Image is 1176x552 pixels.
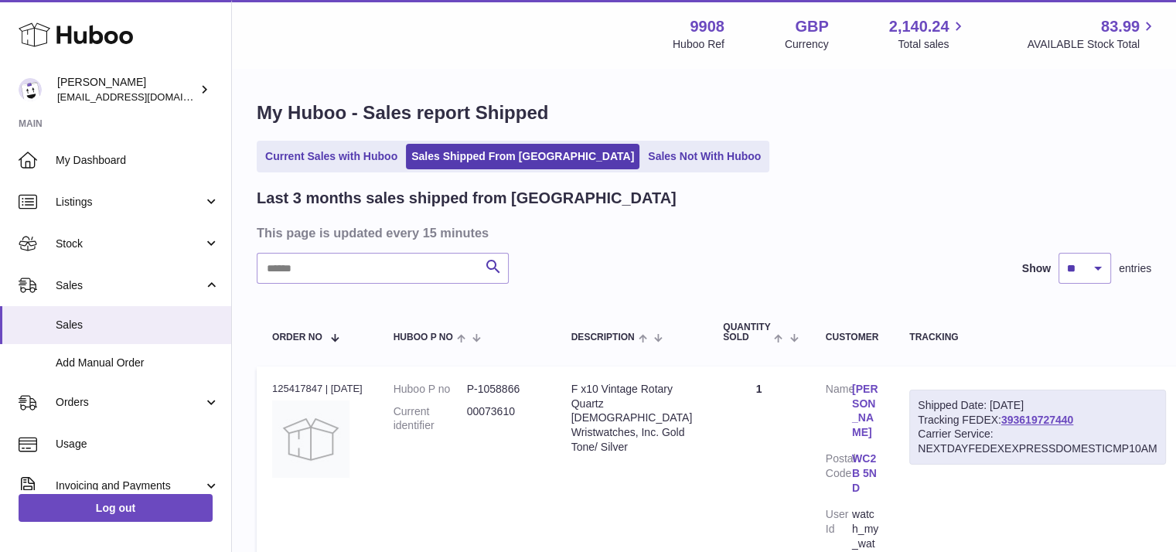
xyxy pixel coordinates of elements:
span: Description [571,332,635,342]
a: [PERSON_NAME] [852,382,878,441]
a: WC2B 5ND [852,451,878,496]
a: Log out [19,494,213,522]
span: Order No [272,332,322,342]
span: 83.99 [1101,16,1140,37]
div: Currency [785,37,829,52]
dd: 00073610 [467,404,540,434]
strong: 9908 [690,16,724,37]
span: Total sales [898,37,966,52]
span: Orders [56,395,203,410]
span: My Dashboard [56,153,220,168]
img: tbcollectables@hotmail.co.uk [19,78,42,101]
span: Sales [56,318,220,332]
dt: Name [826,382,852,445]
span: Listings [56,195,203,210]
div: Customer [826,332,878,342]
a: Current Sales with Huboo [260,144,403,169]
span: AVAILABLE Stock Total [1027,37,1157,52]
span: Quantity Sold [723,322,770,342]
a: 393619727440 [1001,414,1073,426]
span: [EMAIL_ADDRESS][DOMAIN_NAME] [57,90,227,103]
span: 2,140.24 [889,16,949,37]
div: [PERSON_NAME] [57,75,196,104]
span: Invoicing and Payments [56,479,203,493]
a: 83.99 AVAILABLE Stock Total [1027,16,1157,52]
div: Huboo Ref [673,37,724,52]
span: Huboo P no [394,332,453,342]
a: 2,140.24 Total sales [889,16,967,52]
a: Sales Shipped From [GEOGRAPHIC_DATA] [406,144,639,169]
div: F x10 Vintage Rotary Quartz [DEMOGRAPHIC_DATA] Wristwatches, Inc. Gold Tone/ Silver [571,382,693,455]
span: Add Manual Order [56,356,220,370]
h3: This page is updated every 15 minutes [257,224,1147,241]
span: Usage [56,437,220,451]
div: Carrier Service: NEXTDAYFEDEXEXPRESSDOMESTICMP10AM [918,427,1157,456]
dt: Huboo P no [394,382,467,397]
h1: My Huboo - Sales report Shipped [257,101,1151,125]
span: entries [1119,261,1151,276]
div: 125417847 | [DATE] [272,382,363,396]
img: no-photo.jpg [272,400,349,478]
div: Tracking [909,332,1165,342]
a: Sales Not With Huboo [643,144,766,169]
dt: Current identifier [394,404,467,434]
div: Shipped Date: [DATE] [918,398,1157,413]
label: Show [1022,261,1051,276]
div: Tracking FEDEX: [909,390,1165,465]
dd: P-1058866 [467,382,540,397]
span: Stock [56,237,203,251]
span: Sales [56,278,203,293]
strong: GBP [795,16,828,37]
dt: Postal Code [826,451,852,499]
h2: Last 3 months sales shipped from [GEOGRAPHIC_DATA] [257,188,677,209]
